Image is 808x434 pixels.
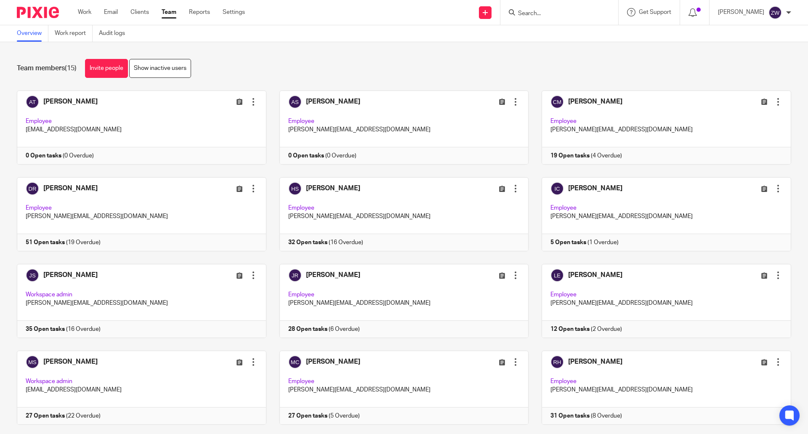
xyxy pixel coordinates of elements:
[162,8,176,16] a: Team
[768,6,782,19] img: svg%3E
[639,9,671,15] span: Get Support
[78,8,91,16] a: Work
[130,8,149,16] a: Clients
[17,7,59,18] img: Pixie
[85,59,128,78] a: Invite people
[55,25,93,42] a: Work report
[189,8,210,16] a: Reports
[104,8,118,16] a: Email
[718,8,764,16] p: [PERSON_NAME]
[65,65,77,72] span: (15)
[17,64,77,73] h1: Team members
[17,25,48,42] a: Overview
[129,59,191,78] a: Show inactive users
[223,8,245,16] a: Settings
[99,25,131,42] a: Audit logs
[517,10,593,18] input: Search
